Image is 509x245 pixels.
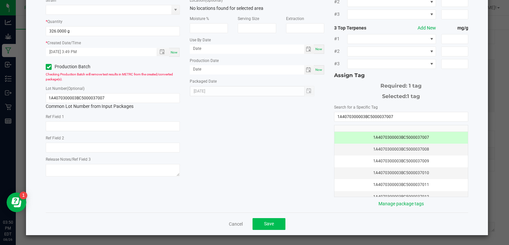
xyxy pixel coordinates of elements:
[334,71,468,79] div: Assign Tag
[338,194,464,200] div: 1A4070300003BC5000037012
[46,48,149,56] input: Created Datetime
[7,193,26,212] iframe: Resource center
[46,156,91,162] label: Release Notes/Ref Field 3
[338,158,464,164] div: 1A4070300003BC5000037009
[338,170,464,176] div: 1A4070300003BC5000037010
[304,65,314,74] span: Toggle calendar
[19,192,27,199] iframe: Resource center unread badge
[286,16,304,22] label: Extraction
[238,16,259,22] label: Serving Size
[334,60,348,67] span: #3
[253,218,285,230] button: Save
[229,221,243,227] a: Cancel
[334,90,468,100] div: Selected:
[264,221,274,226] span: Save
[347,10,436,19] span: NO DATA FOUND
[338,146,464,153] div: 1A4070300003BC5000037008
[157,48,169,56] span: Toggle popup
[190,58,219,64] label: Production Date
[46,114,64,120] label: Ref Field 1
[315,68,322,71] span: Now
[46,135,64,141] label: Ref Field 2
[46,63,108,70] label: Production Batch
[190,6,263,11] span: No locations found for selected area
[190,78,217,84] label: Packaged Date
[334,35,348,42] span: #1
[190,37,211,43] label: Use By Date
[418,25,436,31] button: Add New
[46,93,180,110] div: Common Lot Number from Input Packages
[334,104,378,110] label: Search for a Specific Tag
[47,19,62,25] label: Quantity
[304,45,314,54] span: Toggle calendar
[441,25,468,31] strong: mg/g
[190,45,304,53] input: Date
[334,25,388,31] strong: 3 Top Terpenes
[378,201,424,206] a: Manage package tags
[46,86,85,92] label: Lot Number
[338,134,464,141] div: 1A4070300003BC5000037007
[315,47,322,51] span: Now
[407,93,420,99] span: 1 tag
[338,182,464,188] div: 1A4070300003BC5000037011
[47,40,81,46] label: Created Date/Time
[67,86,85,91] span: (Optional)
[334,48,348,55] span: #2
[171,51,178,54] span: Now
[334,79,468,90] div: Required: 1 tag
[190,16,209,22] label: Moisture %
[334,11,348,18] span: #3
[46,72,173,81] span: Checking Production Batch will remove test results in METRC from the created/converted package(s).
[190,65,304,73] input: Date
